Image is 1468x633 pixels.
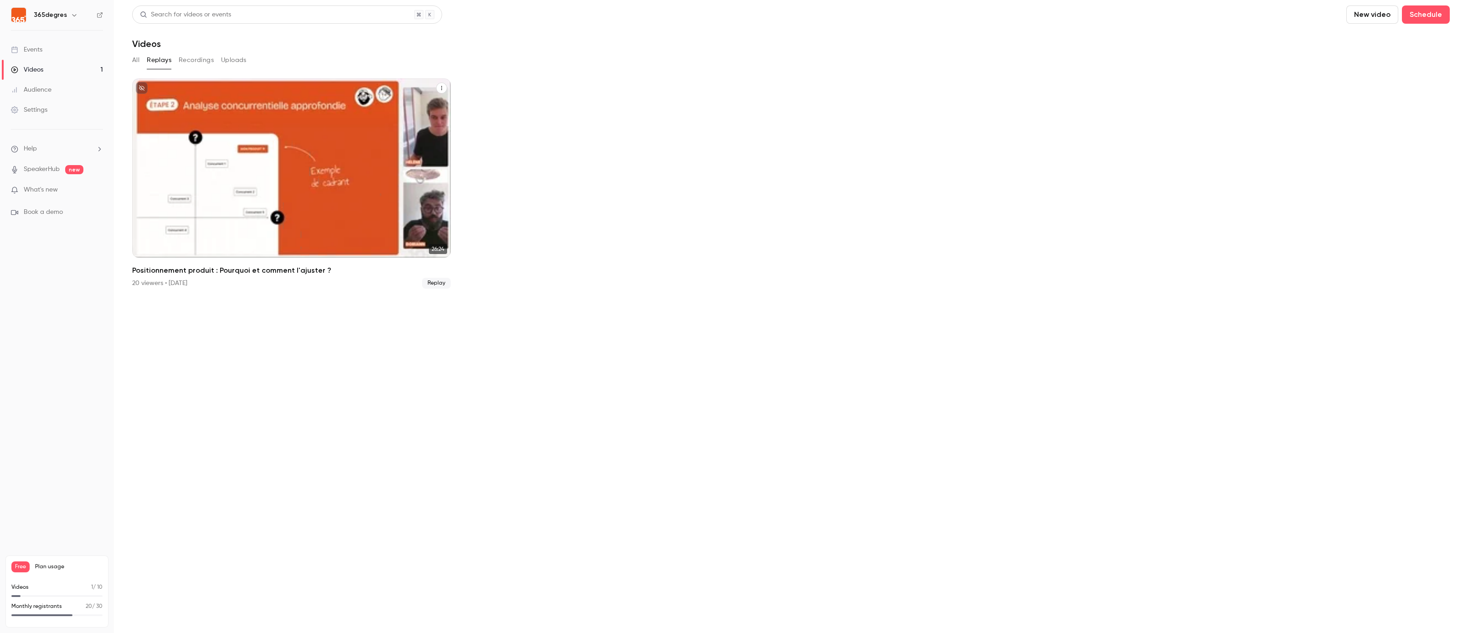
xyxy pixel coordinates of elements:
[11,144,103,154] li: help-dropdown-opener
[147,53,171,67] button: Replays
[132,53,139,67] button: All
[24,185,58,195] span: What's new
[132,279,187,288] div: 20 viewers • [DATE]
[86,604,92,609] span: 20
[35,563,103,571] span: Plan usage
[65,165,83,174] span: new
[132,78,451,289] li: Positionnement produit : Pourquoi et comment l'ajuster ?
[221,53,247,67] button: Uploads
[91,583,103,591] p: / 10
[86,602,103,611] p: / 30
[1346,5,1398,24] button: New video
[91,585,93,590] span: 1
[11,45,42,54] div: Events
[11,8,26,22] img: 365degres
[132,78,451,289] a: 26:24Positionnement produit : Pourquoi et comment l'ajuster ?20 viewers • [DATE]Replay
[24,144,37,154] span: Help
[132,5,1450,628] section: Videos
[132,78,1450,289] ul: Videos
[24,165,60,174] a: SpeakerHub
[132,265,451,276] h2: Positionnement produit : Pourquoi et comment l'ajuster ?
[132,38,161,49] h1: Videos
[136,82,148,94] button: unpublished
[422,278,451,289] span: Replay
[140,10,231,20] div: Search for videos or events
[179,53,214,67] button: Recordings
[11,85,52,94] div: Audience
[11,561,30,572] span: Free
[11,602,62,611] p: Monthly registrants
[11,105,47,114] div: Settings
[1402,5,1450,24] button: Schedule
[11,583,29,591] p: Videos
[429,244,447,254] span: 26:24
[24,208,63,217] span: Book a demo
[34,10,67,20] h6: 365degres
[11,65,43,74] div: Videos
